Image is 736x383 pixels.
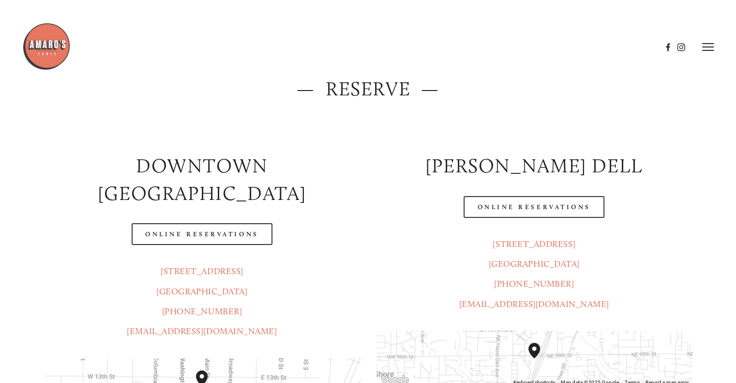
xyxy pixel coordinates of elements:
[528,343,552,374] div: Amaro's Table 816 Northeast 98th Circle Vancouver, WA, 98665, United States
[132,223,272,245] a: Online Reservations
[493,239,575,249] a: [STREET_ADDRESS]
[464,196,604,218] a: Online Reservations
[127,326,277,337] a: [EMAIL_ADDRESS][DOMAIN_NAME]
[161,266,243,276] a: [STREET_ADDRESS]
[376,152,692,180] h2: [PERSON_NAME] DELL
[489,259,580,269] a: [GEOGRAPHIC_DATA]
[459,299,609,309] a: [EMAIL_ADDRESS][DOMAIN_NAME]
[162,306,242,317] a: [PHONE_NUMBER]
[44,152,360,207] h2: Downtown [GEOGRAPHIC_DATA]
[22,22,71,71] img: Amaro's Table
[156,286,247,297] a: [GEOGRAPHIC_DATA]
[494,278,574,289] a: [PHONE_NUMBER]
